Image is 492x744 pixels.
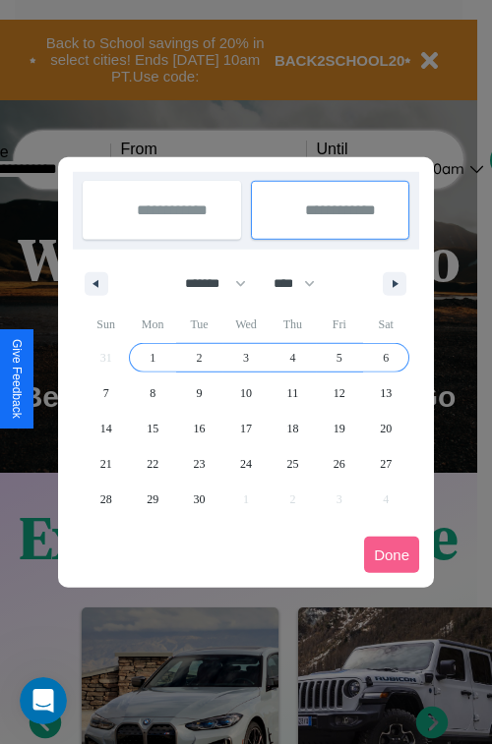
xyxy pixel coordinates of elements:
[103,375,109,411] span: 7
[287,375,299,411] span: 11
[83,375,129,411] button: 7
[150,375,155,411] span: 8
[286,446,298,482] span: 25
[316,340,362,375] button: 5
[316,309,362,340] span: Fri
[20,677,67,724] iframe: Intercom live chat
[147,482,158,517] span: 29
[222,446,269,482] button: 24
[363,309,409,340] span: Sat
[363,340,409,375] button: 6
[270,411,316,446] button: 18
[270,309,316,340] span: Thu
[380,446,392,482] span: 27
[380,411,392,446] span: 20
[176,446,222,482] button: 23
[147,411,158,446] span: 15
[240,446,252,482] span: 24
[243,340,249,375] span: 3
[222,411,269,446] button: 17
[176,482,222,517] button: 30
[129,340,175,375] button: 1
[150,340,155,375] span: 1
[363,411,409,446] button: 20
[176,309,222,340] span: Tue
[363,375,409,411] button: 13
[194,446,206,482] span: 23
[286,411,298,446] span: 18
[129,411,175,446] button: 15
[197,340,203,375] span: 2
[100,482,112,517] span: 28
[240,411,252,446] span: 17
[270,375,316,411] button: 11
[83,482,129,517] button: 28
[316,375,362,411] button: 12
[222,340,269,375] button: 3
[197,375,203,411] span: 9
[176,411,222,446] button: 16
[83,309,129,340] span: Sun
[316,446,362,482] button: 26
[194,411,206,446] span: 16
[363,446,409,482] button: 27
[147,446,158,482] span: 22
[10,339,24,419] div: Give Feedback
[334,411,345,446] span: 19
[222,375,269,411] button: 10
[100,446,112,482] span: 21
[289,340,295,375] span: 4
[129,482,175,517] button: 29
[176,375,222,411] button: 9
[100,411,112,446] span: 14
[334,446,345,482] span: 26
[129,446,175,482] button: 22
[240,375,252,411] span: 10
[364,537,419,573] button: Done
[222,309,269,340] span: Wed
[334,375,345,411] span: 12
[83,446,129,482] button: 21
[380,375,392,411] span: 13
[383,340,389,375] span: 6
[270,446,316,482] button: 25
[194,482,206,517] span: 30
[129,375,175,411] button: 8
[270,340,316,375] button: 4
[176,340,222,375] button: 2
[83,411,129,446] button: 14
[129,309,175,340] span: Mon
[337,340,342,375] span: 5
[316,411,362,446] button: 19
